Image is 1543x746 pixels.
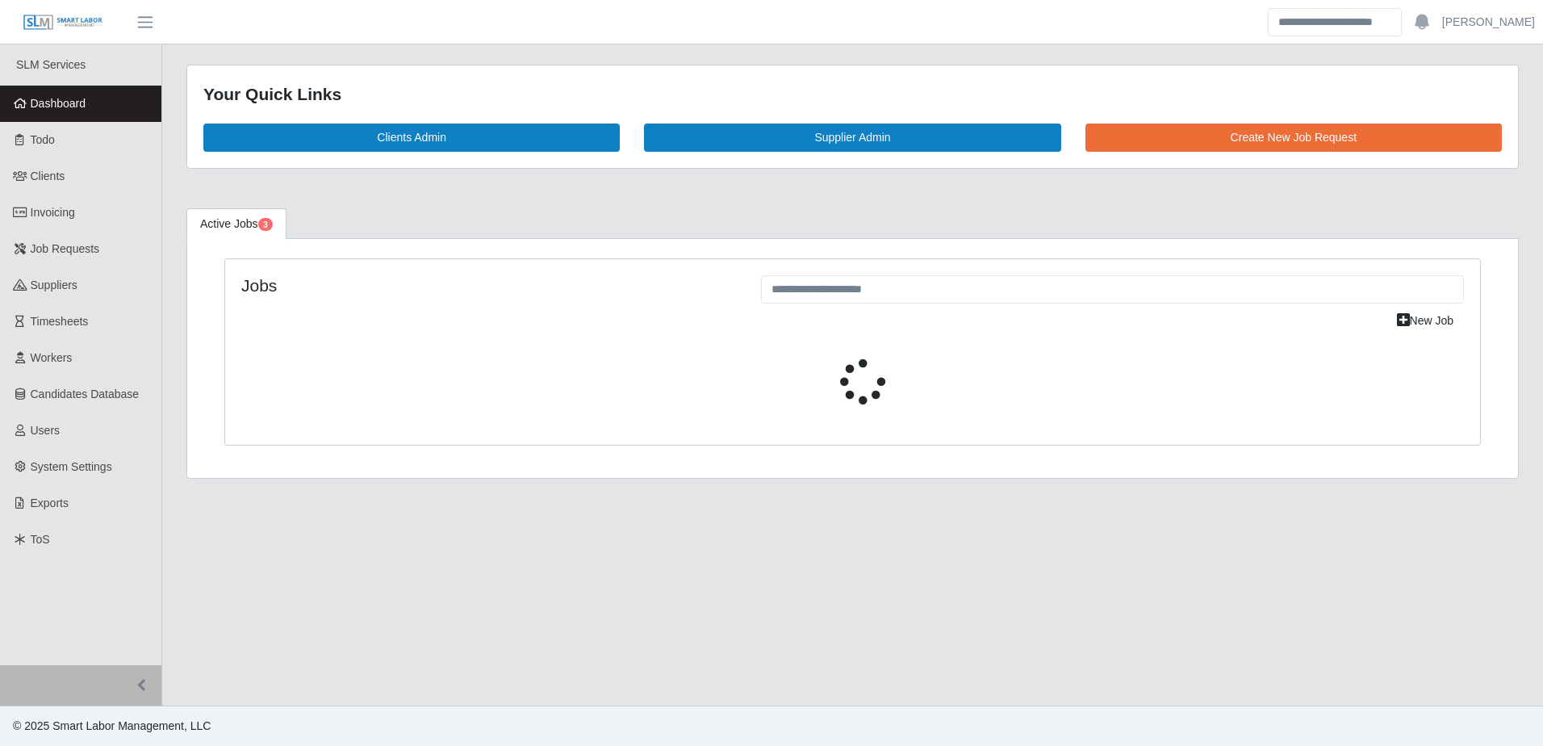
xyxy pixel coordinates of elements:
span: Dashboard [31,97,86,110]
a: Active Jobs [186,208,286,240]
a: Clients Admin [203,124,620,152]
span: Todo [31,133,55,146]
span: ToS [31,533,50,546]
span: Users [31,424,61,437]
a: Create New Job Request [1085,124,1502,152]
a: Supplier Admin [644,124,1060,152]
span: Pending Jobs [258,218,273,231]
span: Candidates Database [31,388,140,400]
span: Timesheets [31,315,89,328]
span: Invoicing [31,206,75,219]
span: Workers [31,351,73,364]
input: Search [1268,8,1402,36]
span: Exports [31,497,69,509]
span: Job Requests [31,242,100,255]
div: Your Quick Links [203,82,1502,107]
a: [PERSON_NAME] [1442,14,1535,31]
span: SLM Services [16,58,86,71]
img: SLM Logo [23,14,103,31]
span: System Settings [31,460,112,473]
span: © 2025 Smart Labor Management, LLC [13,719,211,732]
h4: Jobs [241,275,737,295]
a: New Job [1386,307,1464,335]
span: Suppliers [31,279,77,291]
span: Clients [31,170,65,182]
